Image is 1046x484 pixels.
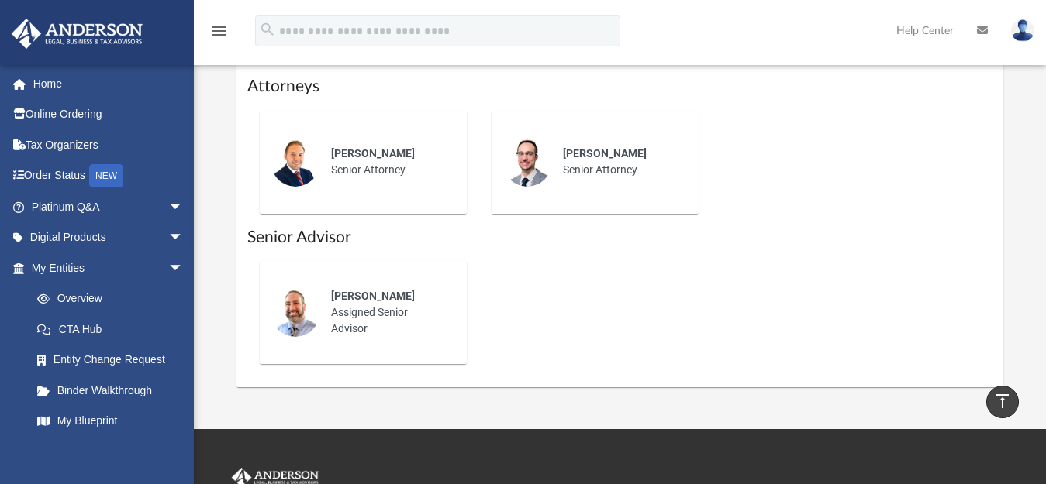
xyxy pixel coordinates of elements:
[11,99,207,130] a: Online Ordering
[1011,19,1034,42] img: User Pic
[22,283,207,314] a: Overview
[247,226,992,249] h1: Senior Advisor
[331,290,415,302] span: [PERSON_NAME]
[271,287,320,337] img: thumbnail
[11,191,207,222] a: Platinum Q&Aarrow_drop_down
[168,222,199,254] span: arrow_drop_down
[502,137,552,187] img: thumbnail
[11,160,207,192] a: Order StatusNEW
[247,75,992,98] h1: Attorneys
[331,147,415,160] span: [PERSON_NAME]
[11,222,207,253] a: Digital Productsarrow_drop_down
[22,375,207,406] a: Binder Walkthrough
[11,68,207,99] a: Home
[7,19,147,49] img: Anderson Advisors Platinum Portal
[22,314,207,345] a: CTA Hub
[168,252,199,284] span: arrow_drop_down
[993,392,1012,410] i: vertical_align_top
[209,29,228,40] a: menu
[168,191,199,223] span: arrow_drop_down
[89,164,123,187] div: NEW
[986,386,1019,418] a: vertical_align_top
[259,21,276,38] i: search
[11,252,207,283] a: My Entitiesarrow_drop_down
[11,129,207,160] a: Tax Organizers
[22,406,199,437] a: My Blueprint
[563,147,647,160] span: [PERSON_NAME]
[271,137,320,187] img: thumbnail
[320,135,456,189] div: Senior Attorney
[22,345,207,376] a: Entity Change Request
[552,135,688,189] div: Senior Attorney
[320,277,456,348] div: Assigned Senior Advisor
[209,22,228,40] i: menu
